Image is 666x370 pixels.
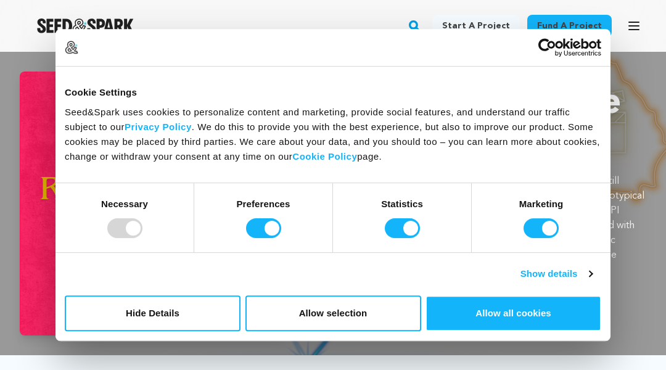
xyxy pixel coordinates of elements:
img: AAPI Renaissance Rally [20,72,284,335]
img: logo [65,41,78,54]
a: Seed&Spark Homepage [37,18,134,33]
button: Allow selection [245,295,421,331]
a: Cookie Policy [292,151,357,162]
div: Seed&Spark uses cookies to personalize content and marketing, provide social features, and unders... [65,105,601,164]
div: Cookie Settings [65,85,601,100]
strong: Marketing [519,199,564,209]
a: Start a project [432,15,520,37]
a: Fund a project [527,15,612,37]
a: Privacy Policy [125,121,192,132]
a: Usercentrics Cookiebot - opens in a new window [493,38,601,57]
strong: Preferences [237,199,290,209]
strong: Statistics [381,199,423,209]
a: Show details [520,266,592,281]
strong: Necessary [101,199,148,209]
img: Seed&Spark Logo Dark Mode [37,18,134,33]
button: Hide Details [65,295,240,331]
button: Allow all cookies [425,295,601,331]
